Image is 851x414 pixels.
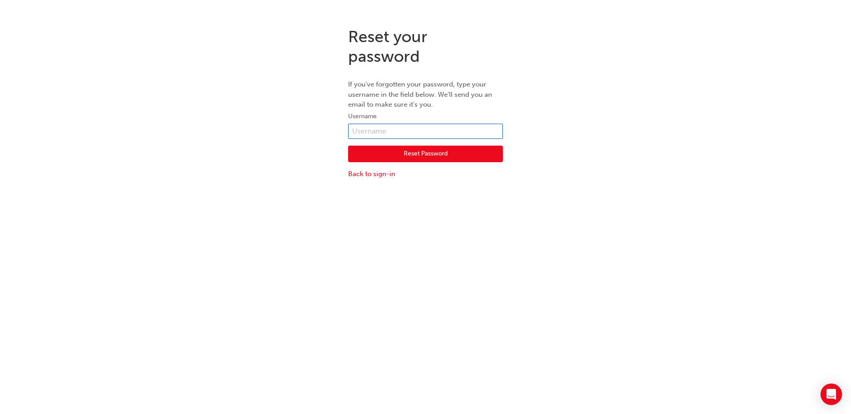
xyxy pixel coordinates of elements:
p: If you've forgotten your password, type your username in the field below. We'll send you an email... [348,79,503,110]
h1: Reset your password [348,27,503,66]
button: Reset Password [348,146,503,163]
div: Open Intercom Messenger [820,384,842,405]
label: Username [348,111,503,122]
input: Username [348,124,503,139]
a: Back to sign-in [348,169,503,179]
